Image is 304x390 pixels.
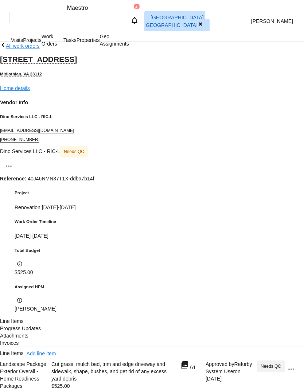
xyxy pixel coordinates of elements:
[27,349,56,358] span: Add line item
[24,347,59,360] button: Add line item
[51,360,176,382] div: Cut grass, mulch bed, trim and edge driveway and sidewalk, shape, bushes, and get rid of any exce...
[144,15,205,28] span: [GEOGRAPHIC_DATA], [GEOGRAPHIC_DATA]
[15,305,289,312] div: [PERSON_NAME]
[15,233,31,239] span: [DATE]
[23,36,42,44] span: Projects
[64,148,87,155] span: Needs QC
[134,4,139,12] div: 6
[42,204,76,210] span: -
[15,233,48,239] span: -
[15,269,33,275] span: $525.00
[32,233,48,239] span: [DATE]
[77,36,100,44] span: Properties
[180,360,201,371] div: 61
[15,247,289,254] h5: Total Budget
[51,383,70,389] span: $525.00
[261,363,284,370] span: Needs QC
[42,33,63,47] span: Work Orders
[251,17,293,25] span: [PERSON_NAME]
[100,33,130,47] span: Geo Assignments
[59,204,75,210] span: [DATE]
[206,361,252,382] span: Approved by Refurby System User on
[15,204,76,210] span: Renovation
[42,204,58,210] span: [DATE]
[17,298,23,304] span: The hpm assigned to this work order.
[15,189,289,196] h5: Project
[11,36,23,44] span: Visits
[17,262,23,268] span: The total cost of line items that have been proposed by Opendoor. This sum includes line items th...
[63,37,77,43] span: Tasks
[15,218,289,225] h5: Work Order Timeline
[206,376,222,382] span: [DATE]
[15,283,289,290] h5: Assigned HPM
[67,4,88,12] span: Maestro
